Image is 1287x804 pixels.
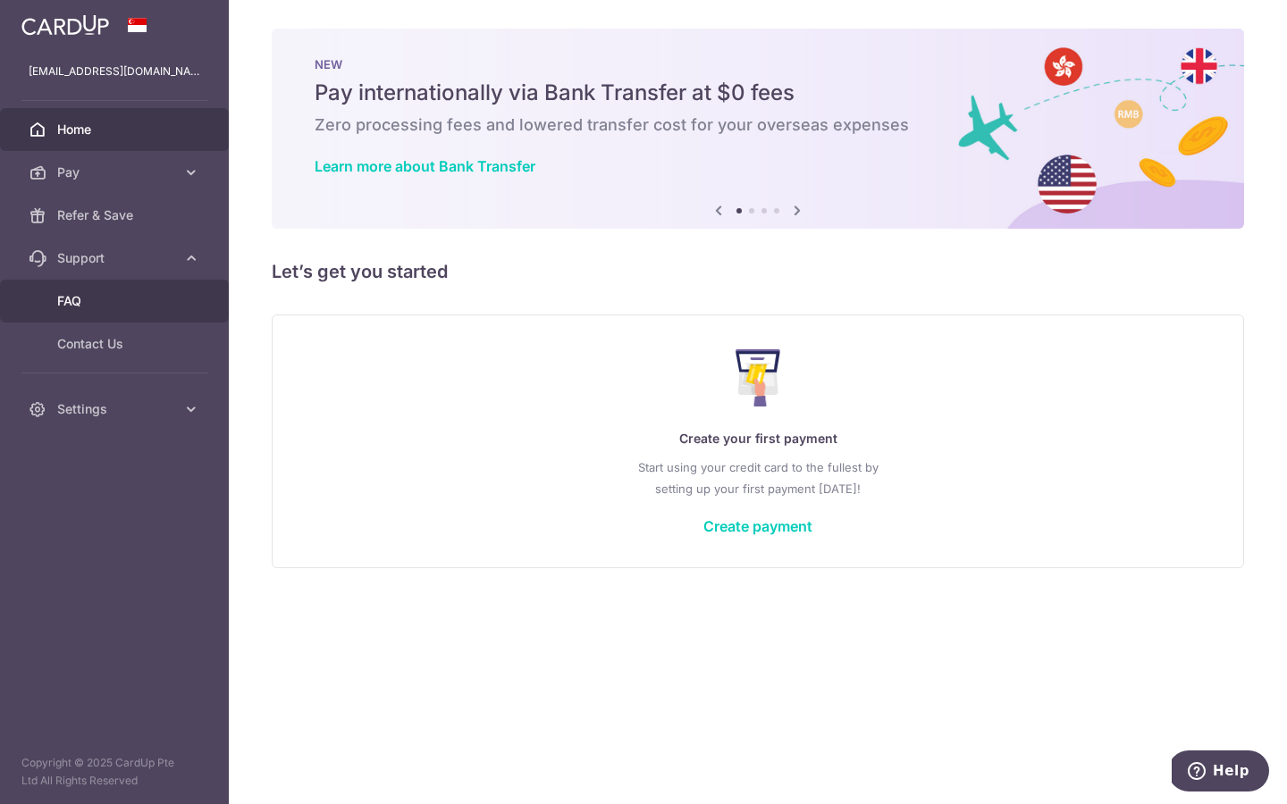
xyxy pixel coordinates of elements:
img: Make Payment [736,349,781,406]
span: Settings [57,400,175,418]
p: Start using your credit card to the fullest by setting up your first payment [DATE]! [308,456,1207,499]
img: CardUp [21,14,109,36]
span: FAQ [57,292,175,310]
p: Create your first payment [308,428,1207,449]
a: Learn more about Bank Transfer [315,157,535,175]
h5: Let’s get you started [272,257,1244,286]
img: Bank transfer banner [272,29,1244,229]
p: [EMAIL_ADDRESS][DOMAIN_NAME] [29,63,200,80]
span: Refer & Save [57,206,175,224]
h6: Zero processing fees and lowered transfer cost for your overseas expenses [315,114,1201,136]
h5: Pay internationally via Bank Transfer at $0 fees [315,79,1201,107]
span: Contact Us [57,335,175,353]
a: Create payment [703,517,812,535]
span: Home [57,121,175,138]
span: Pay [57,163,175,181]
span: Support [57,249,175,267]
p: NEW [315,57,1201,71]
iframe: Opens a widget where you can find more information [1172,750,1269,795]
